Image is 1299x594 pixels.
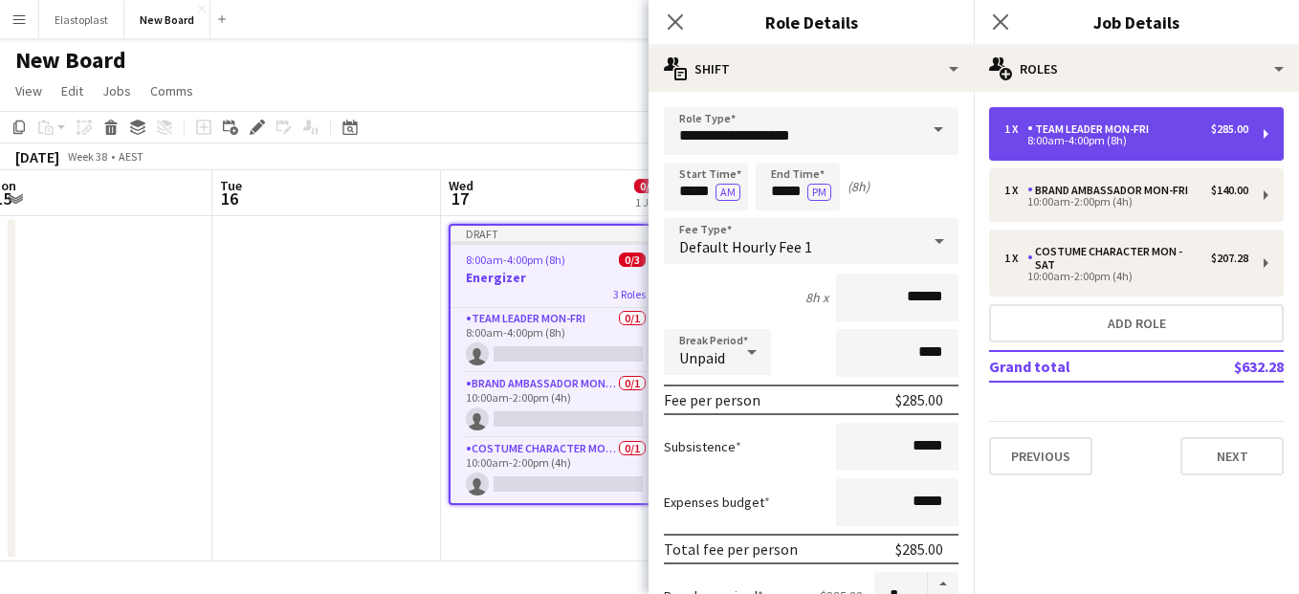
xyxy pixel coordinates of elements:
h3: Role Details [649,10,974,34]
button: Add role [989,304,1284,342]
button: Previous [989,437,1092,475]
app-job-card: Draft8:00am-4:00pm (8h)0/3Energizer3 RolesTeam Leader Mon-Fri0/18:00am-4:00pm (8h) Brand Ambassad... [449,224,663,505]
button: New Board [124,1,210,38]
a: Jobs [95,78,139,103]
div: $285.00 [1211,122,1248,136]
span: 0/3 [634,179,661,193]
button: Elastoplast [39,1,124,38]
div: 1 x [1004,252,1027,265]
app-card-role: Brand Ambassador Mon-Fri0/110:00am-2:00pm (4h) [451,373,661,438]
div: $207.28 [1211,252,1248,265]
span: Jobs [102,82,131,99]
div: Team Leader Mon-Fri [1027,122,1156,136]
span: Wed [449,177,473,194]
div: Shift [649,46,974,92]
span: Default Hourly Fee 1 [679,237,812,256]
div: 10:00am-2:00pm (4h) [1004,272,1248,281]
div: 1 Job [635,195,660,209]
h1: New Board [15,46,126,75]
span: 3 Roles [613,287,646,301]
div: 8h x [805,289,828,306]
span: 17 [446,187,473,209]
h3: Energizer [451,269,661,286]
div: Draft [451,226,661,241]
div: (8h) [848,178,870,195]
a: Comms [143,78,201,103]
a: View [8,78,50,103]
div: 10:00am-2:00pm (4h) [1004,197,1248,207]
span: Comms [150,82,193,99]
span: 8:00am-4:00pm (8h) [466,253,565,267]
div: 1 x [1004,122,1027,136]
app-card-role: Costume Character Mon - Sat0/110:00am-2:00pm (4h) [451,438,661,503]
div: Costume Character Mon - Sat [1027,245,1211,272]
label: Expenses budget [664,494,770,511]
button: AM [716,184,740,201]
app-card-role: Team Leader Mon-Fri0/18:00am-4:00pm (8h) [451,308,661,373]
button: PM [807,184,831,201]
div: Fee per person [664,390,760,409]
a: Edit [54,78,91,103]
label: Subsistence [664,438,741,455]
button: Next [1180,437,1284,475]
div: [DATE] [15,147,59,166]
div: $285.00 [895,390,943,409]
div: AEST [119,149,143,164]
span: Unpaid [679,348,725,367]
span: Week 38 [63,149,111,164]
span: View [15,82,42,99]
div: $285.00 [895,539,943,559]
div: Total fee per person [664,539,798,559]
div: Roles [974,46,1299,92]
span: Tue [220,177,242,194]
div: 8:00am-4:00pm (8h) [1004,136,1248,145]
div: $140.00 [1211,184,1248,197]
span: 0/3 [619,253,646,267]
div: Brand Ambassador Mon-Fri [1027,184,1196,197]
td: $632.28 [1171,351,1284,382]
div: 1 x [1004,184,1027,197]
span: Edit [61,82,83,99]
span: 16 [217,187,242,209]
h3: Job Details [974,10,1299,34]
td: Grand total [989,351,1171,382]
